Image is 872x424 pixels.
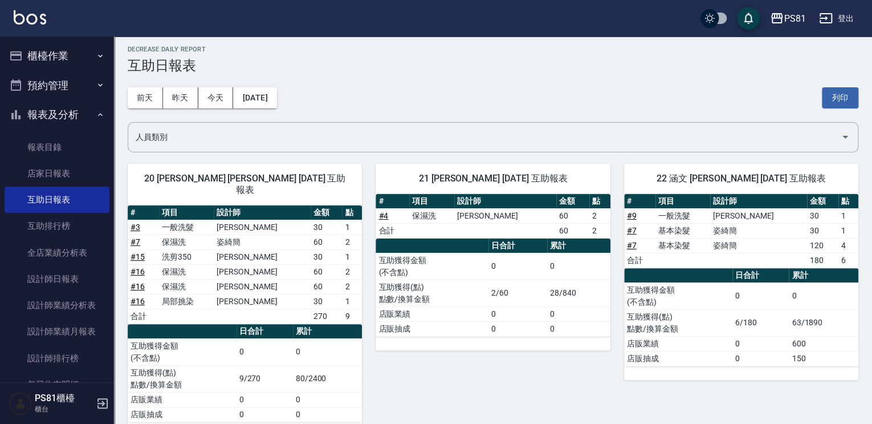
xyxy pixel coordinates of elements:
td: [PERSON_NAME] [214,220,311,235]
table: a dense table [376,239,610,337]
a: #7 [627,226,637,235]
td: 店販抽成 [376,321,488,336]
table: a dense table [624,194,858,268]
td: [PERSON_NAME] [214,249,311,264]
a: #16 [131,297,145,306]
th: 設計師 [710,194,807,209]
th: 日合計 [237,324,293,339]
td: 2 [589,208,610,223]
td: 6 [838,253,858,268]
h2: Decrease Daily Report [128,46,858,53]
td: 80/2400 [293,365,362,392]
td: 4 [838,238,858,253]
td: 保濕洗 [409,208,455,223]
a: 設計師排行榜 [5,345,109,371]
button: 今天 [198,87,234,108]
td: 30 [311,294,342,309]
td: 0 [488,306,547,321]
td: 0 [547,306,610,321]
button: [DATE] [233,87,276,108]
td: 60 [311,279,342,294]
td: 互助獲得(點) 點數/換算金額 [376,280,488,306]
td: 270 [311,309,342,324]
th: 金額 [807,194,838,209]
a: #16 [131,267,145,276]
span: 21 [PERSON_NAME] [DATE] 互助報表 [389,173,596,184]
td: 保濕洗 [159,279,214,294]
button: save [737,7,760,30]
a: #15 [131,252,145,261]
span: 22 涵文 [PERSON_NAME] [DATE] 互助報表 [638,173,845,184]
td: 6/180 [732,309,789,336]
th: 點 [838,194,858,209]
td: 一般洗髮 [655,208,710,223]
td: 洗剪350 [159,249,214,264]
td: 60 [556,208,589,223]
th: 日合計 [488,239,547,253]
td: 0 [732,282,789,309]
th: 金額 [556,194,589,209]
img: Person [9,392,32,415]
td: 180 [807,253,838,268]
td: 0 [732,351,789,366]
td: 1 [342,220,362,235]
td: 一般洗髮 [159,220,214,235]
td: 0 [547,321,610,336]
a: #16 [131,282,145,291]
button: 櫃檯作業 [5,41,109,71]
a: 設計師業績分析表 [5,292,109,318]
table: a dense table [128,205,362,324]
button: Open [836,128,854,146]
td: 120 [807,238,838,253]
td: 0 [293,407,362,422]
td: 2 [589,223,610,238]
td: 合計 [128,309,159,324]
td: 60 [311,235,342,249]
td: 互助獲得(點) 點數/換算金額 [624,309,733,336]
table: a dense table [128,324,362,422]
td: 0 [293,392,362,407]
td: 保濕洗 [159,264,214,279]
th: 點 [589,194,610,209]
th: 點 [342,205,362,220]
a: 店家日報表 [5,160,109,187]
td: 合計 [376,223,409,238]
img: Logo [14,10,46,25]
td: 0 [237,338,293,365]
td: 600 [789,336,858,351]
a: #3 [131,223,140,232]
td: 店販抽成 [624,351,733,366]
th: # [128,205,159,220]
a: 互助日報表 [5,187,109,213]
button: 登出 [814,8,858,29]
input: 人員名稱 [133,127,836,147]
p: 櫃台 [35,404,93,414]
th: 項目 [655,194,710,209]
button: 報表及分析 [5,100,109,130]
th: 累計 [789,268,858,283]
td: 互助獲得金額 (不含點) [376,253,488,280]
td: 150 [789,351,858,366]
td: 0 [237,407,293,422]
td: 63/1890 [789,309,858,336]
td: 1 [838,223,858,238]
td: 局部挑染 [159,294,214,309]
td: 基本染髮 [655,238,710,253]
td: 保濕洗 [159,235,214,249]
td: [PERSON_NAME] [454,208,556,223]
td: 店販業績 [624,336,733,351]
a: 每日收支明細 [5,371,109,398]
button: 前天 [128,87,163,108]
td: 0 [732,336,789,351]
a: #7 [131,237,140,247]
button: 列印 [822,87,858,108]
td: 店販業績 [376,306,488,321]
a: 設計師業績月報表 [5,318,109,345]
th: 金額 [311,205,342,220]
td: 60 [556,223,589,238]
td: 2 [342,264,362,279]
th: 設計師 [454,194,556,209]
table: a dense table [624,268,858,366]
th: 累計 [547,239,610,253]
td: [PERSON_NAME] [214,294,311,309]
